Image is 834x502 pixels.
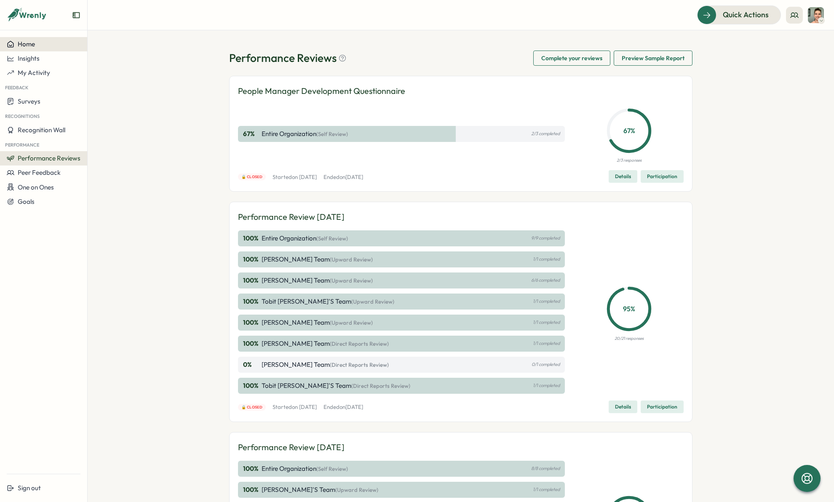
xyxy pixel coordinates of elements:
p: 67 % [243,129,260,139]
p: 9/9 completed [531,235,560,241]
p: [PERSON_NAME]'s Team [262,485,378,494]
p: 1/1 completed [533,256,560,262]
span: Performance Reviews [18,154,80,162]
p: Entire Organization [262,464,348,473]
button: Complete your reviews [533,51,610,66]
span: (Direct Reports Review) [330,340,389,347]
p: 1/1 completed [533,320,560,325]
span: (Upward Review) [330,256,373,263]
p: 1/1 completed [533,487,560,492]
p: [PERSON_NAME] Team [262,255,373,264]
p: 100 % [243,276,260,285]
button: Participation [641,401,684,413]
p: Entire Organization [262,129,348,139]
p: 100 % [243,255,260,264]
span: Participation [647,171,677,182]
p: Ended on [DATE] [323,174,363,181]
span: (Direct Reports Review) [330,361,389,368]
span: Participation [647,401,677,413]
p: Ended on [DATE] [323,403,363,411]
p: 8/8 completed [531,466,560,471]
span: (Direct Reports Review) [351,382,410,389]
span: My Activity [18,69,50,77]
p: 6/6 completed [531,278,560,283]
span: (Self Review) [316,131,348,137]
span: 🔒 Closed [241,404,263,410]
button: Details [609,170,637,183]
span: Goals [18,198,35,206]
p: 2/3 responses [617,157,642,164]
p: 1/1 completed [533,299,560,304]
span: Home [18,40,35,48]
p: 100 % [243,464,260,473]
span: Complete your reviews [541,51,602,65]
span: Details [615,171,631,182]
p: 100 % [243,234,260,243]
p: Tobit [PERSON_NAME]'s Team [262,381,410,390]
p: [PERSON_NAME] Team [262,339,389,348]
p: 100 % [243,381,260,390]
p: 1/1 completed [533,383,560,388]
p: 100 % [243,339,260,348]
span: Details [615,401,631,413]
p: 67 % [609,125,650,136]
span: Preview Sample Report [622,51,684,65]
p: Performance Review [DATE] [238,211,345,224]
span: Peer Feedback [18,168,61,176]
span: (Upward Review) [330,319,373,326]
img: Tobit Michael [808,7,824,23]
span: Quick Actions [723,9,769,20]
button: Expand sidebar [72,11,80,19]
p: Performance Review [DATE] [238,441,345,454]
p: Started on [DATE] [273,174,317,181]
p: Tobit [PERSON_NAME]'s Team [262,297,394,306]
p: [PERSON_NAME] Team [262,276,373,285]
p: Entire Organization [262,234,348,243]
p: [PERSON_NAME] Team [262,318,373,327]
span: (Upward Review) [330,277,373,284]
p: 100 % [243,485,260,494]
p: 95 % [609,304,650,314]
span: Sign out [18,484,41,492]
p: 20/21 responses [615,335,644,342]
p: People Manager Development Questionnaire [238,85,405,98]
p: 1/1 completed [533,341,560,346]
p: 100 % [243,297,260,306]
h1: Performance Reviews [229,51,347,65]
button: Preview Sample Report [614,51,692,66]
span: (Upward Review) [351,298,394,305]
p: [PERSON_NAME] Team [262,360,389,369]
span: Insights [18,54,40,62]
button: Participation [641,170,684,183]
span: (Self Review) [316,235,348,242]
button: Quick Actions [697,5,781,24]
button: Details [609,401,637,413]
p: 2/3 completed [531,131,560,136]
p: 100 % [243,318,260,327]
span: (Upward Review) [335,486,378,493]
p: Started on [DATE] [273,403,317,411]
p: 0 % [243,360,260,369]
span: Surveys [18,97,40,105]
span: 🔒 Closed [241,174,263,180]
p: 0/1 completed [532,362,560,367]
span: (Self Review) [316,465,348,472]
span: Recognition Wall [18,126,65,134]
span: One on Ones [18,183,54,191]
